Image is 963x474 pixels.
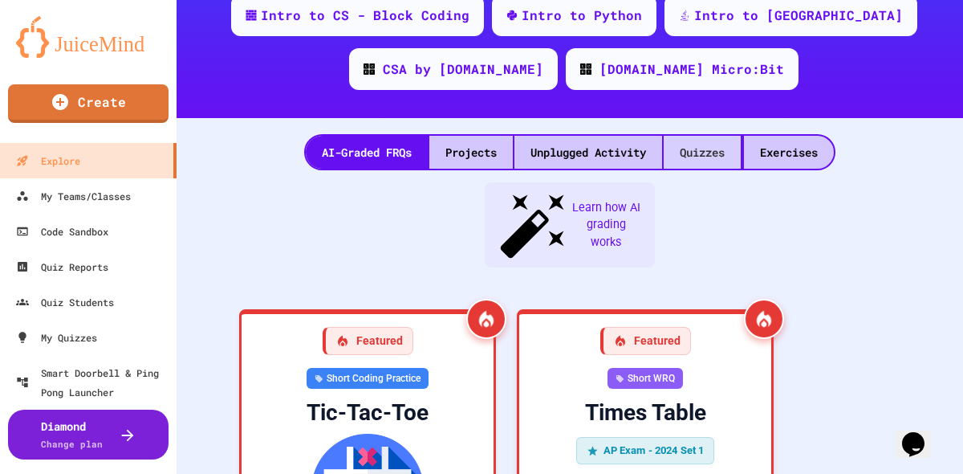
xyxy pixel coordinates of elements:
[307,368,429,389] div: Short Coding Practice
[16,16,160,58] img: logo-orange.svg
[580,63,591,75] img: CODE_logo_RGB.png
[364,63,375,75] img: CODE_logo_RGB.png
[600,327,691,355] div: Featured
[599,59,784,79] div: [DOMAIN_NAME] Micro:Bit
[16,363,170,402] div: Smart Doorbell & Ping Pong Launcher
[16,328,97,347] div: My Quizzes
[664,136,741,169] div: Quizzes
[254,398,481,427] div: Tic-Tac-Toe
[522,6,642,25] div: Intro to Python
[16,186,131,206] div: My Teams/Classes
[570,199,642,251] span: Learn how AI grading works
[514,136,662,169] div: Unplugged Activity
[323,327,413,355] div: Featured
[429,136,513,169] div: Projects
[261,6,469,25] div: Intro to CS - Block Coding
[8,84,169,123] a: Create
[16,292,114,312] div: Quiz Students
[383,59,543,79] div: CSA by [DOMAIN_NAME]
[41,438,103,450] span: Change plan
[16,222,108,241] div: Code Sandbox
[41,418,103,452] div: Diamond
[607,368,683,389] div: Short WRQ
[8,410,169,460] button: DiamondChange plan
[16,257,108,276] div: Quiz Reports
[576,437,715,464] div: AP Exam - 2024 Set 1
[532,398,758,427] div: Times Table
[306,136,428,169] div: AI-Graded FRQs
[694,6,903,25] div: Intro to [GEOGRAPHIC_DATA]
[16,151,80,170] div: Explore
[744,136,834,169] div: Exercises
[896,410,947,458] iframe: chat widget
